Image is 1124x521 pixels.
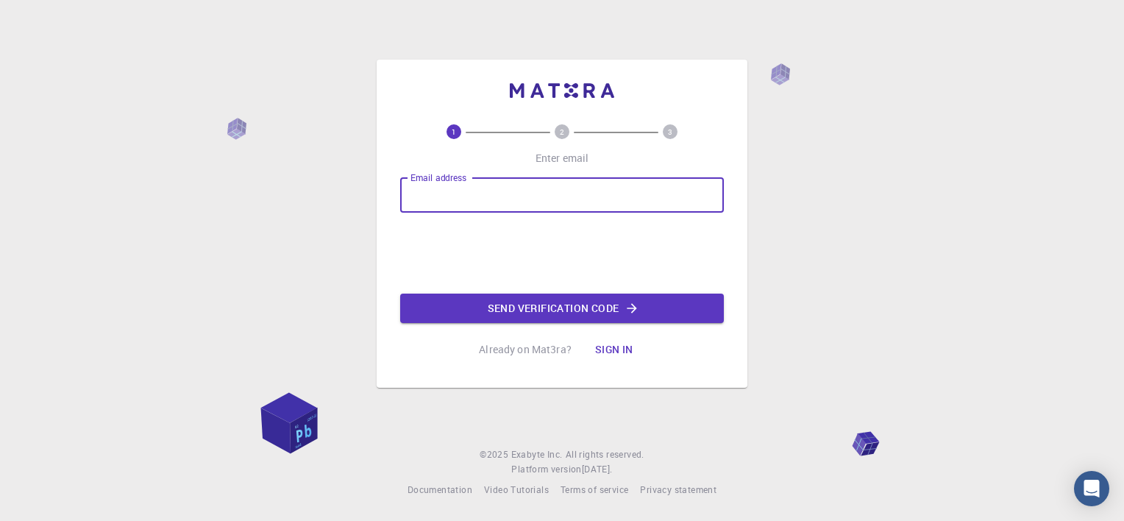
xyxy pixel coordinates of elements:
div: Open Intercom Messenger [1074,471,1109,506]
span: Platform version [511,462,581,477]
span: Exabyte Inc. [511,448,563,460]
text: 2 [560,127,564,137]
text: 3 [668,127,672,137]
span: Privacy statement [640,483,716,495]
span: Terms of service [561,483,628,495]
span: All rights reserved. [566,447,644,462]
a: Video Tutorials [484,483,549,497]
span: Video Tutorials [484,483,549,495]
a: [DATE]. [582,462,613,477]
span: © 2025 [480,447,511,462]
span: [DATE] . [582,463,613,475]
text: 1 [452,127,456,137]
a: Terms of service [561,483,628,497]
a: Exabyte Inc. [511,447,563,462]
p: Already on Mat3ra? [479,342,572,357]
a: Documentation [408,483,472,497]
a: Privacy statement [640,483,716,497]
button: Sign in [583,335,645,364]
label: Email address [410,171,466,184]
button: Send verification code [400,294,724,323]
iframe: reCAPTCHA [450,224,674,282]
span: Documentation [408,483,472,495]
p: Enter email [536,151,589,166]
